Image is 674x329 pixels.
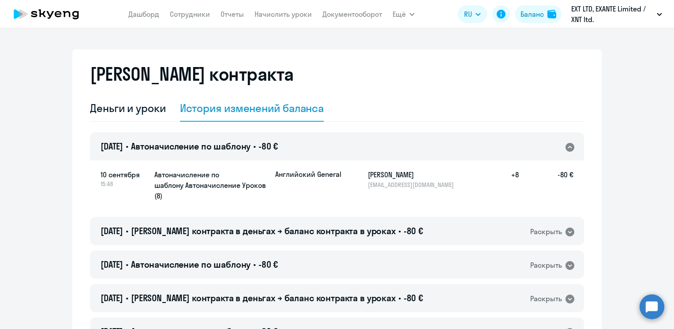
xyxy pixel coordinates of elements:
h5: +8 [491,169,519,189]
span: Автоначисление по шаблону [131,141,251,152]
span: -80 € [404,292,423,303]
h2: [PERSON_NAME] контракта [90,64,294,85]
span: [DATE] [101,225,123,236]
p: Английский General [275,169,341,179]
div: Раскрыть [530,260,562,271]
span: [DATE] [101,292,123,303]
img: balance [547,10,556,19]
span: • [253,141,256,152]
h5: Автоначисление по шаблону Автоначисление Уроков (8) [154,169,268,201]
span: RU [464,9,472,19]
button: RU [458,5,487,23]
span: • [398,225,401,236]
p: [EMAIL_ADDRESS][DOMAIN_NAME] [368,181,459,189]
div: Раскрыть [530,293,562,304]
a: Сотрудники [170,10,210,19]
button: Ещё [393,5,415,23]
span: • [126,225,128,236]
div: Деньги и уроки [90,101,166,115]
span: Ещё [393,9,406,19]
span: • [126,292,128,303]
a: Документооборот [322,10,382,19]
span: 15:48 [101,180,147,188]
span: Автоначисление по шаблону [131,259,251,270]
div: История изменений баланса [180,101,324,115]
span: 10 сентября [101,169,147,180]
button: EXT LTD, ‎EXANTE Limited / XNT ltd. [567,4,667,25]
a: Дашборд [128,10,159,19]
span: • [398,292,401,303]
p: EXT LTD, ‎EXANTE Limited / XNT ltd. [571,4,653,25]
span: -80 € [258,259,278,270]
span: • [126,141,128,152]
span: [DATE] [101,259,123,270]
span: -80 € [258,141,278,152]
a: Начислить уроки [255,10,312,19]
span: [DATE] [101,141,123,152]
h5: [PERSON_NAME] [368,169,459,180]
span: • [253,259,256,270]
button: Балансbalance [515,5,562,23]
span: [PERSON_NAME] контракта в деньгах → баланс контракта в уроках [131,225,396,236]
h5: -80 € [519,169,573,189]
span: -80 € [404,225,423,236]
a: Отчеты [221,10,244,19]
span: [PERSON_NAME] контракта в деньгах → баланс контракта в уроках [131,292,396,303]
span: • [126,259,128,270]
div: Баланс [520,9,544,19]
div: Раскрыть [530,226,562,237]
